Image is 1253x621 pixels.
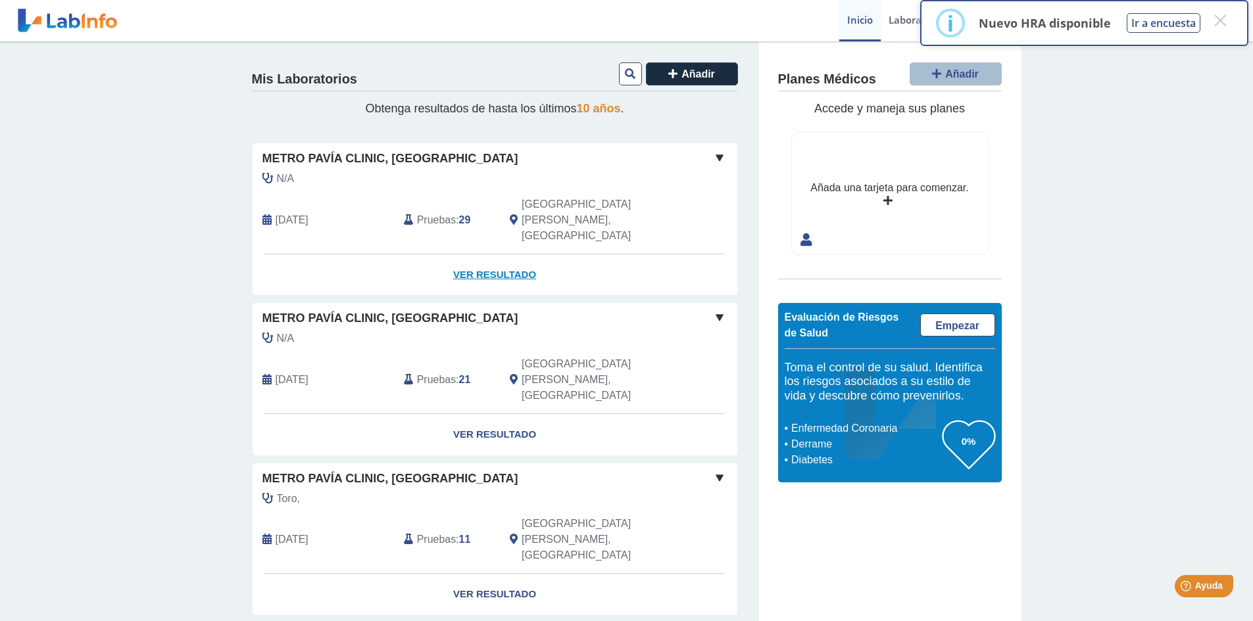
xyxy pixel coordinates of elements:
[910,62,1002,85] button: Añadir
[1208,9,1232,32] button: Close this dialog
[394,516,500,563] div: :
[365,102,624,115] span: Obtenga resultados de hasta los últimos .
[262,150,518,168] span: Metro Pavía Clinic, [GEOGRAPHIC_DATA]
[277,331,295,346] span: N/A
[945,68,979,80] span: Añadir
[276,212,308,228] span: 2025-08-29
[417,532,456,547] span: Pruebas
[810,180,968,196] div: Añada una tarjeta para comenzar.
[262,310,518,327] span: Metro Pavía Clinic, [GEOGRAPHIC_DATA]
[394,196,500,244] div: :
[277,171,295,187] span: N/A
[778,72,876,87] h4: Planes Médicos
[277,491,300,507] span: Toro,
[935,320,979,331] span: Empezar
[253,414,737,455] a: Ver Resultado
[788,452,943,468] li: Diabetes
[417,372,456,388] span: Pruebas
[1127,13,1200,33] button: Ir a encuesta
[814,102,965,115] span: Accede y maneja sus planes
[943,433,995,449] h3: 0%
[522,516,667,563] span: San Juan, PR
[252,72,357,87] h4: Mis Laboratorios
[785,311,899,338] span: Evaluación de Riesgos de Salud
[276,532,308,547] span: 2025-02-07
[1136,570,1239,607] iframe: Help widget launcher
[253,254,737,296] a: Ver Resultado
[276,372,308,388] span: 2025-03-07
[785,361,995,403] h5: Toma el control de su salud. Identifica los riesgos asociados a su estilo de vida y descubre cómo...
[417,212,456,228] span: Pruebas
[522,196,667,244] span: San Juan, PR
[788,436,943,452] li: Derrame
[681,68,715,80] span: Añadir
[979,15,1111,31] p: Nuevo HRA disponible
[947,11,954,35] div: i
[522,356,667,403] span: San Juan, PR
[788,421,943,436] li: Enfermedad Coronaria
[459,534,471,545] b: 11
[394,356,500,403] div: :
[646,62,738,85] button: Añadir
[577,102,621,115] span: 10 años
[253,574,737,615] a: Ver Resultado
[459,214,471,225] b: 29
[262,470,518,488] span: Metro Pavía Clinic, [GEOGRAPHIC_DATA]
[459,374,471,385] b: 21
[920,313,995,336] a: Empezar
